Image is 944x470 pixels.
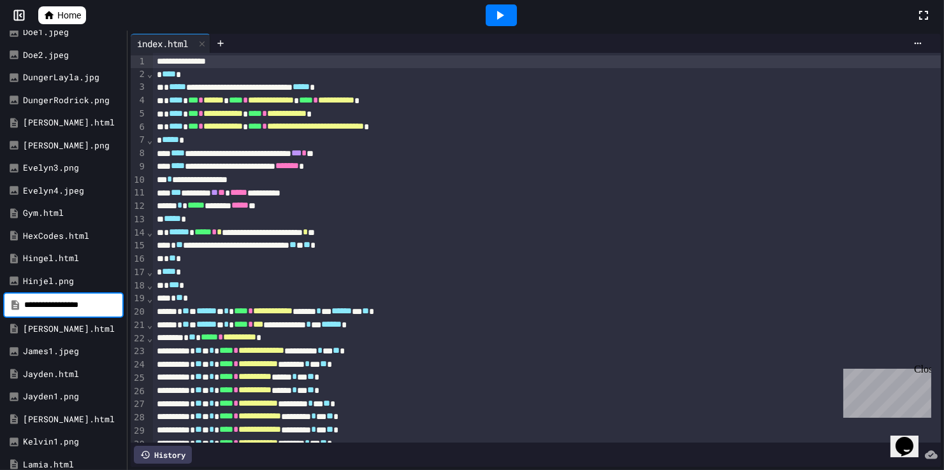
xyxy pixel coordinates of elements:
[5,5,88,81] div: Chat with us now!Close
[23,185,122,197] div: Evelyn4.jpeg
[23,94,122,107] div: DungerRodrick.png
[131,239,147,253] div: 15
[23,49,122,62] div: Doe2.jpeg
[131,121,147,134] div: 6
[147,320,153,330] span: Fold line
[131,187,147,200] div: 11
[23,207,122,220] div: Gym.html
[23,368,122,381] div: Jayden.html
[131,108,147,121] div: 5
[57,9,81,22] span: Home
[147,294,153,304] span: Fold line
[131,81,147,94] div: 3
[131,266,147,280] div: 17
[23,71,122,84] div: DungerLayla.jpg
[147,69,153,79] span: Fold line
[131,398,147,411] div: 27
[134,446,192,464] div: History
[23,436,122,448] div: Kelvin1.png
[838,364,931,418] iframe: chat widget
[131,280,147,293] div: 18
[131,134,147,147] div: 7
[147,280,153,290] span: Fold line
[131,306,147,319] div: 20
[23,345,122,358] div: James1.jpeg
[147,227,153,238] span: Fold line
[23,323,122,336] div: [PERSON_NAME].html
[131,332,147,346] div: 22
[131,94,147,108] div: 4
[23,413,122,426] div: [PERSON_NAME].html
[131,227,147,240] div: 14
[131,68,147,82] div: 2
[131,34,210,53] div: index.html
[23,162,122,174] div: Evelyn3.png
[131,37,194,50] div: index.html
[131,411,147,425] div: 28
[131,253,147,266] div: 16
[131,438,147,452] div: 30
[147,135,153,145] span: Fold line
[23,230,122,243] div: HexCodes.html
[131,200,147,213] div: 12
[131,160,147,174] div: 9
[23,275,122,288] div: Hinjel.png
[131,372,147,385] div: 25
[23,117,122,129] div: [PERSON_NAME].html
[131,147,147,160] div: 8
[131,359,147,372] div: 24
[23,252,122,265] div: Hingel.html
[131,174,147,187] div: 10
[890,419,931,457] iframe: chat widget
[23,390,122,403] div: Jayden1.png
[131,385,147,399] div: 26
[131,319,147,332] div: 21
[23,139,122,152] div: [PERSON_NAME].png
[147,267,153,277] span: Fold line
[131,213,147,227] div: 13
[131,425,147,438] div: 29
[23,26,122,39] div: Doe1.jpeg
[131,292,147,306] div: 19
[147,333,153,343] span: Fold line
[131,55,147,68] div: 1
[38,6,86,24] a: Home
[131,345,147,359] div: 23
